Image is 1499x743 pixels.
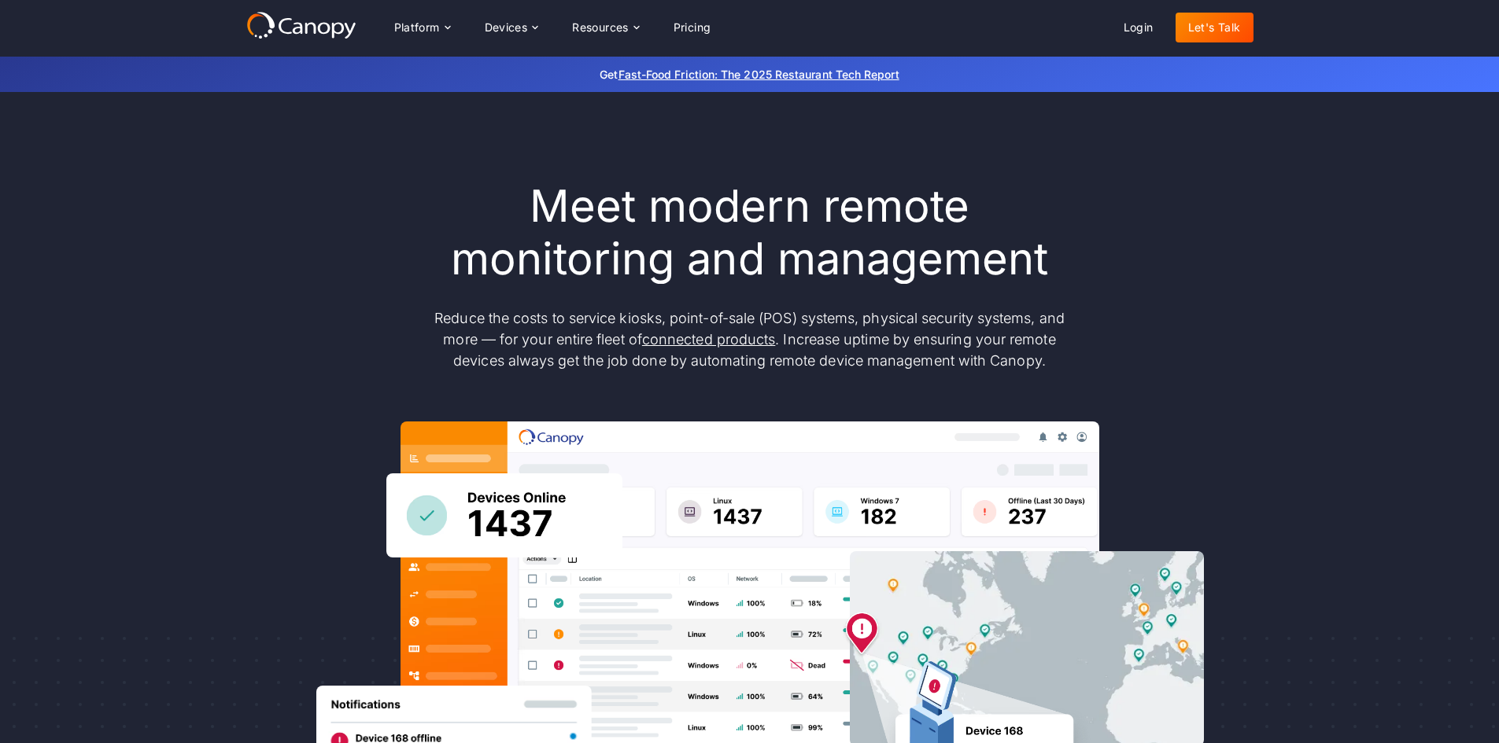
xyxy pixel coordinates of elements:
p: Get [364,66,1135,83]
a: Let's Talk [1176,13,1253,42]
p: Reduce the costs to service kiosks, point-of-sale (POS) systems, physical security systems, and m... [419,307,1080,371]
div: Platform [394,22,440,33]
a: Pricing [661,13,724,42]
div: Resources [572,22,629,33]
div: Devices [485,22,528,33]
a: connected products [642,331,775,348]
img: Canopy sees how many devices are online [386,473,622,557]
h1: Meet modern remote monitoring and management [419,180,1080,285]
a: Login [1111,13,1166,42]
a: Fast-Food Friction: The 2025 Restaurant Tech Report [618,68,899,81]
